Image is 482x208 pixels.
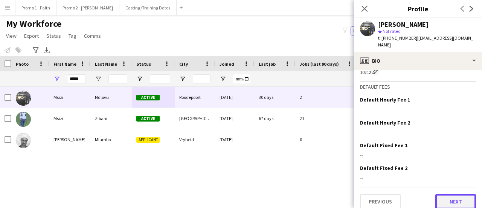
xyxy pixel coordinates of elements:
[3,31,20,41] a: View
[49,108,90,129] div: Msizi
[42,46,51,55] app-action-btn: Export XLSX
[378,35,473,48] span: | [EMAIL_ADDRESS][DOMAIN_NAME]
[179,75,186,82] button: Open Filter Menu
[16,91,31,106] img: Msizi Ndlovu
[84,32,101,39] span: Comms
[16,133,31,148] img: Qiniso Lusanda Msizi Mlambo
[56,0,119,15] button: Promo 2 - [PERSON_NAME]
[175,87,215,108] div: Roodepoort
[220,75,226,82] button: Open Filter Menu
[179,61,188,67] span: City
[220,61,234,67] span: Joined
[295,108,357,129] div: 21
[95,75,102,82] button: Open Filter Menu
[95,61,117,67] span: Last Name
[383,28,401,34] span: Not rated
[136,61,151,67] span: Status
[53,61,76,67] span: First Name
[90,129,132,150] div: Mlambo
[300,61,339,67] span: Jobs (last 90 days)
[360,119,410,126] h3: Default Hourly Fee 2
[49,87,90,108] div: Msizi
[193,74,210,83] input: City Filter Input
[351,26,388,35] button: Everyone7,026
[360,165,407,171] h3: Default Fixed Fee 2
[90,87,132,108] div: Ndlovu
[215,87,254,108] div: [DATE]
[295,87,357,108] div: 2
[354,52,482,70] div: Bio
[49,129,90,150] div: [PERSON_NAME]
[215,108,254,129] div: [DATE]
[81,31,104,41] a: Comms
[360,129,476,136] div: --
[378,21,429,28] div: [PERSON_NAME]
[53,75,60,82] button: Open Filter Menu
[43,31,64,41] a: Status
[15,0,56,15] button: Promo 1 - Faith
[354,4,482,14] h3: Profile
[136,116,160,122] span: Active
[360,175,476,182] div: --
[259,61,276,67] span: Last job
[360,142,407,149] h3: Default Fixed Fee 1
[24,32,39,39] span: Export
[90,108,132,129] div: Zibani
[150,74,170,83] input: Status Filter Input
[254,87,295,108] div: 30 days
[69,32,76,39] span: Tag
[378,35,417,41] span: t. [PHONE_NUMBER]
[67,74,86,83] input: First Name Filter Input
[360,96,410,103] h3: Default Hourly Fee 1
[119,0,177,15] button: Casting/Training Dates
[295,129,357,150] div: 0
[21,31,42,41] a: Export
[108,74,127,83] input: Last Name Filter Input
[16,61,29,67] span: Photo
[360,152,476,159] div: --
[6,32,17,39] span: View
[360,68,476,75] div: 10212
[254,108,295,129] div: 67 days
[66,31,79,41] a: Tag
[31,46,40,55] app-action-btn: Advanced filters
[233,74,250,83] input: Joined Filter Input
[16,112,31,127] img: Msizi Zibani
[136,137,160,143] span: Applicant
[6,18,61,29] span: My Workforce
[215,129,254,150] div: [DATE]
[175,129,215,150] div: Vryheid
[360,83,476,90] h3: Default fees
[46,32,61,39] span: Status
[136,75,143,82] button: Open Filter Menu
[136,95,160,100] span: Active
[360,106,476,113] div: --
[175,108,215,129] div: [GEOGRAPHIC_DATA]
